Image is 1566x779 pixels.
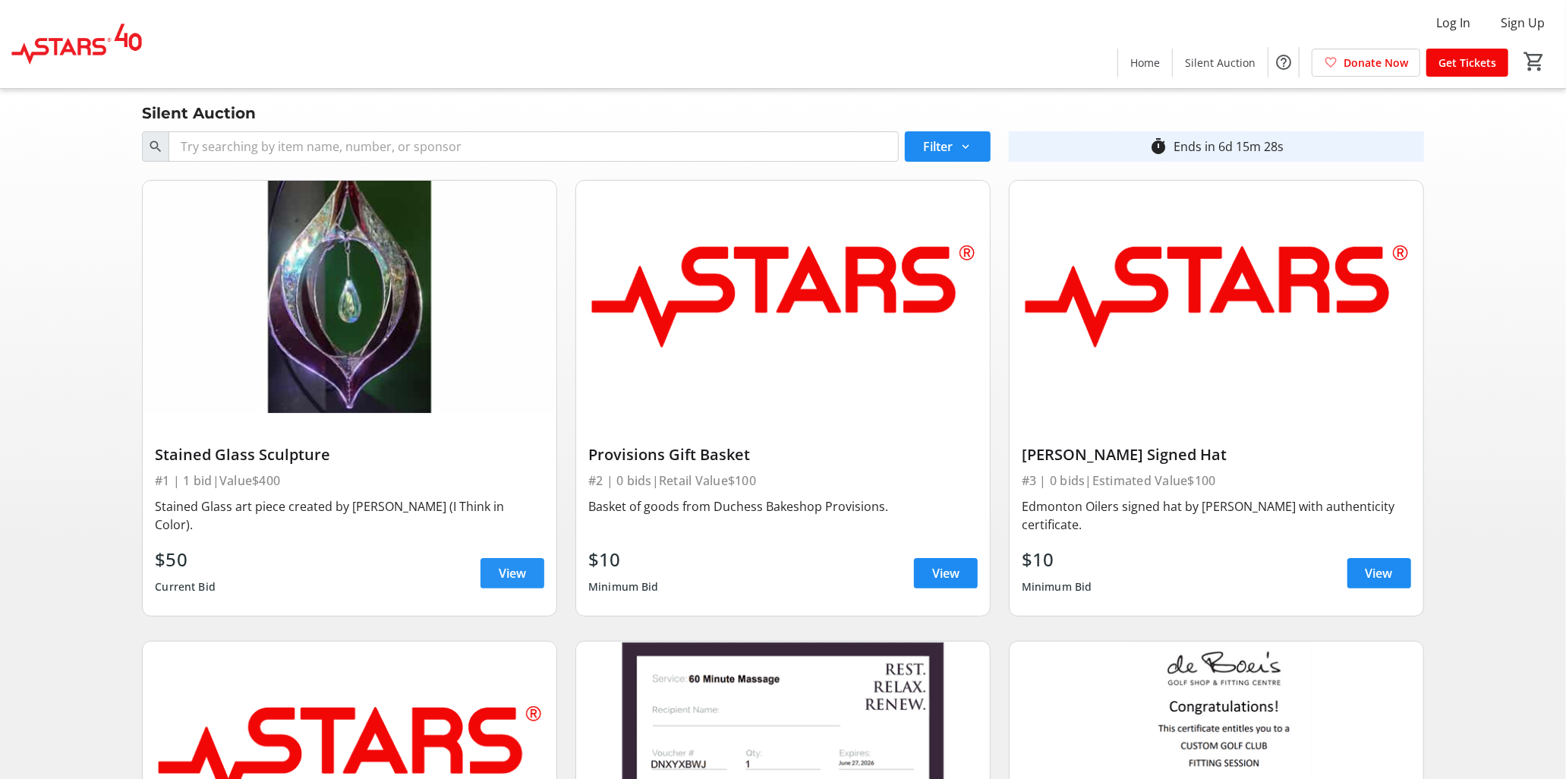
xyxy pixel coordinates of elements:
[155,497,544,534] div: Stained Glass art piece created by [PERSON_NAME] (I Think in Color).
[1022,497,1411,534] div: Edmonton Oilers signed hat by [PERSON_NAME] with authenticity certificate.
[499,564,526,582] span: View
[1022,573,1092,601] div: Minimum Bid
[481,558,544,588] a: View
[905,131,991,162] button: Filter
[1173,49,1268,77] a: Silent Auction
[576,181,990,413] img: Provisions Gift Basket
[1347,558,1411,588] a: View
[155,470,544,491] div: #1 | 1 bid | Value $400
[155,573,216,601] div: Current Bid
[155,546,216,573] div: $50
[1174,137,1284,156] div: Ends in 6d 15m 28s
[9,6,144,82] img: STARS's Logo
[588,470,978,491] div: #2 | 0 bids | Retail Value $100
[1366,564,1393,582] span: View
[1489,11,1557,35] button: Sign Up
[932,564,959,582] span: View
[1118,49,1172,77] a: Home
[143,181,556,413] img: Stained Glass Sculpture
[1426,49,1508,77] a: Get Tickets
[155,446,544,464] div: Stained Glass Sculpture
[1268,47,1299,77] button: Help
[914,558,978,588] a: View
[169,131,899,162] input: Try searching by item name, number, or sponsor
[588,573,659,601] div: Minimum Bid
[1436,14,1470,32] span: Log In
[1424,11,1483,35] button: Log In
[1344,55,1408,71] span: Donate Now
[1022,546,1092,573] div: $10
[1010,181,1423,413] img: Calvin Pickard Signed Hat
[1312,49,1420,77] a: Donate Now
[588,546,659,573] div: $10
[133,101,265,125] div: Silent Auction
[1022,446,1411,464] div: [PERSON_NAME] Signed Hat
[923,137,953,156] span: Filter
[1022,470,1411,491] div: #3 | 0 bids | Estimated Value $100
[588,446,978,464] div: Provisions Gift Basket
[1130,55,1160,71] span: Home
[588,497,978,516] div: Basket of goods from Duchess Bakeshop Provisions.
[1501,14,1545,32] span: Sign Up
[1438,55,1496,71] span: Get Tickets
[1185,55,1256,71] span: Silent Auction
[1149,137,1167,156] mat-icon: timer_outline
[1520,48,1548,75] button: Cart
